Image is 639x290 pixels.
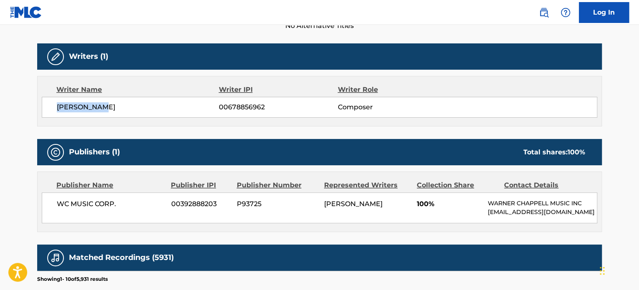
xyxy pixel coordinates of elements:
[171,180,230,190] div: Publisher IPI
[10,6,42,18] img: MLC Logo
[523,147,585,157] div: Total shares:
[57,199,165,209] span: WC MUSIC CORP.
[69,253,174,262] h5: Matched Recordings (5931)
[56,180,165,190] div: Publisher Name
[56,85,219,95] div: Writer Name
[597,250,639,290] iframe: Chat Widget
[560,8,571,18] img: help
[324,180,411,190] div: Represented Writers
[324,200,383,208] span: [PERSON_NAME]
[579,2,629,23] a: Log In
[51,147,61,157] img: Publishers
[600,258,605,283] div: Drag
[237,199,318,209] span: P93725
[37,21,602,31] span: No Alternative Titles
[219,85,338,95] div: Writer IPI
[539,8,549,18] img: search
[69,147,120,157] h5: Publishers (1)
[219,102,337,112] span: 00678856962
[417,180,498,190] div: Collection Share
[337,85,446,95] div: Writer Role
[57,102,219,112] span: [PERSON_NAME]
[535,4,552,21] a: Public Search
[557,4,574,21] div: Help
[171,199,231,209] span: 00392888203
[37,275,108,283] p: Showing 1 - 10 of 5,931 results
[51,52,61,62] img: Writers
[504,180,585,190] div: Contact Details
[488,199,597,208] p: WARNER CHAPPELL MUSIC INC
[236,180,317,190] div: Publisher Number
[69,52,108,61] h5: Writers (1)
[488,208,597,217] p: [EMAIL_ADDRESS][DOMAIN_NAME]
[568,148,585,156] span: 100 %
[337,102,446,112] span: Composer
[51,253,61,263] img: Matched Recordings
[417,199,482,209] span: 100%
